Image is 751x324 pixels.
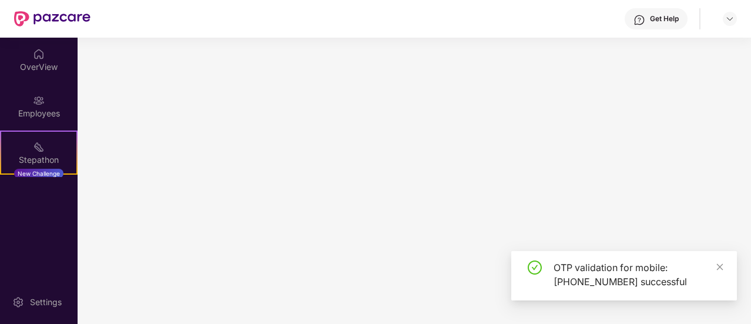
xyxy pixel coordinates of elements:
[528,260,542,275] span: check-circle
[33,141,45,153] img: svg+xml;base64,PHN2ZyB4bWxucz0iaHR0cDovL3d3dy53My5vcmcvMjAwMC9zdmciIHdpZHRoPSIyMSIgaGVpZ2h0PSIyMC...
[33,95,45,106] img: svg+xml;base64,PHN2ZyBpZD0iRW1wbG95ZWVzIiB4bWxucz0iaHR0cDovL3d3dy53My5vcmcvMjAwMC9zdmciIHdpZHRoPS...
[716,263,724,271] span: close
[650,14,679,24] div: Get Help
[633,14,645,26] img: svg+xml;base64,PHN2ZyBpZD0iSGVscC0zMngzMiIgeG1sbnM9Imh0dHA6Ly93d3cudzMub3JnLzIwMDAvc3ZnIiB3aWR0aD...
[725,14,735,24] img: svg+xml;base64,PHN2ZyBpZD0iRHJvcGRvd24tMzJ4MzIiIHhtbG5zPSJodHRwOi8vd3d3LnczLm9yZy8yMDAwL3N2ZyIgd2...
[14,11,90,26] img: New Pazcare Logo
[12,296,24,308] img: svg+xml;base64,PHN2ZyBpZD0iU2V0dGluZy0yMHgyMCIgeG1sbnM9Imh0dHA6Ly93d3cudzMub3JnLzIwMDAvc3ZnIiB3aW...
[1,154,76,166] div: Stepathon
[26,296,65,308] div: Settings
[33,48,45,60] img: svg+xml;base64,PHN2ZyBpZD0iSG9tZSIgeG1sbnM9Imh0dHA6Ly93d3cudzMub3JnLzIwMDAvc3ZnIiB3aWR0aD0iMjAiIG...
[554,260,723,289] div: OTP validation for mobile: [PHONE_NUMBER] successful
[14,169,63,178] div: New Challenge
